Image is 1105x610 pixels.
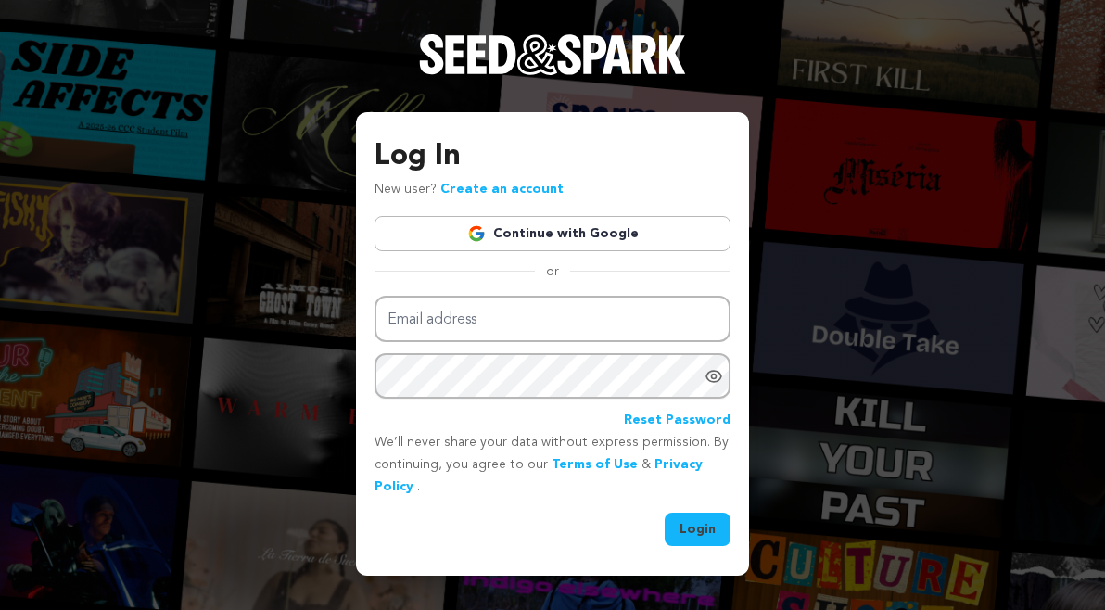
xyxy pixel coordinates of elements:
[419,34,686,112] a: Seed&Spark Homepage
[375,216,730,251] a: Continue with Google
[665,513,730,546] button: Login
[375,432,730,498] p: We’ll never share your data without express permission. By continuing, you agree to our & .
[419,34,686,75] img: Seed&Spark Logo
[375,134,730,179] h3: Log In
[375,296,730,343] input: Email address
[467,224,486,243] img: Google logo
[624,410,730,432] a: Reset Password
[375,458,703,493] a: Privacy Policy
[535,262,570,281] span: or
[440,183,564,196] a: Create an account
[552,458,638,471] a: Terms of Use
[375,179,564,201] p: New user?
[705,367,723,386] a: Show password as plain text. Warning: this will display your password on the screen.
